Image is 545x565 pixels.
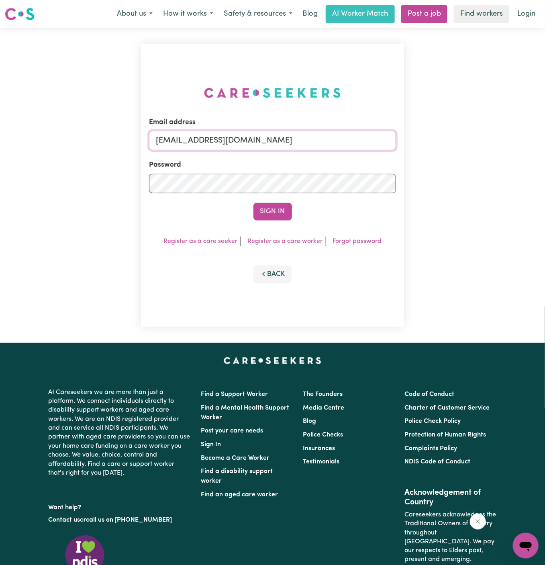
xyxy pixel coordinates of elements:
[5,5,35,23] a: Careseekers logo
[149,131,396,150] input: Email address
[201,391,268,398] a: Find a Support Worker
[49,512,192,528] p: or
[404,488,496,507] h2: Acknowledgement of Country
[247,238,323,245] a: Register as a care worker
[201,455,270,461] a: Become a Care Worker
[86,517,172,523] a: call us on [PHONE_NUMBER]
[454,5,509,23] a: Find workers
[49,517,80,523] a: Contact us
[253,203,292,220] button: Sign In
[201,428,263,434] a: Post your care needs
[149,160,181,170] label: Password
[201,492,278,498] a: Find an aged care worker
[303,391,343,398] a: The Founders
[326,5,395,23] a: AI Worker Match
[404,418,461,424] a: Police Check Policy
[404,405,490,411] a: Charter of Customer Service
[5,6,49,12] span: Need any help?
[404,445,457,452] a: Complaints Policy
[253,265,292,283] button: Back
[49,385,192,481] p: At Careseekers we are more than just a platform. We connect individuals directly to disability su...
[404,432,486,438] a: Protection of Human Rights
[49,500,192,512] p: Want help?
[404,391,454,398] a: Code of Conduct
[201,468,273,484] a: Find a disability support worker
[303,418,316,424] a: Blog
[404,459,470,465] a: NDIS Code of Conduct
[333,238,382,245] a: Forgot password
[303,459,339,465] a: Testimonials
[303,405,344,411] a: Media Centre
[401,5,447,23] a: Post a job
[112,6,158,22] button: About us
[218,6,298,22] button: Safety & resources
[163,238,237,245] a: Register as a care seeker
[224,357,321,364] a: Careseekers home page
[149,117,196,128] label: Email address
[512,5,540,23] a: Login
[470,514,486,530] iframe: Close message
[201,441,221,448] a: Sign In
[5,7,35,21] img: Careseekers logo
[303,445,335,452] a: Insurances
[201,405,290,421] a: Find a Mental Health Support Worker
[303,432,343,438] a: Police Checks
[158,6,218,22] button: How it works
[298,5,323,23] a: Blog
[513,533,539,559] iframe: Button to launch messaging window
